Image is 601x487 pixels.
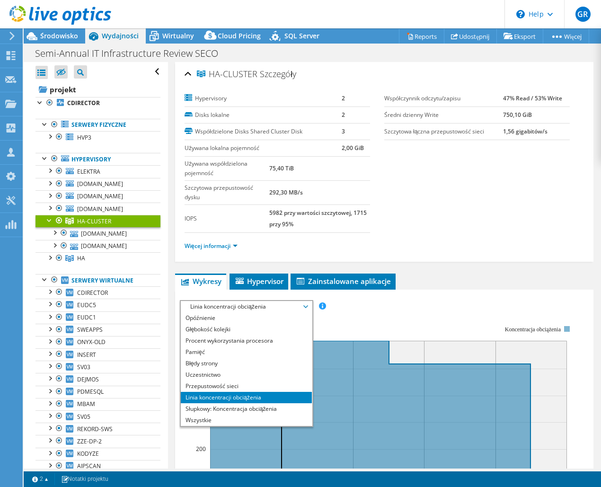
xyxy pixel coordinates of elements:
[77,289,108,297] span: CDIRECTOR
[102,31,139,40] span: Wydajności
[77,462,101,470] span: AIPSCAN
[444,29,497,44] a: Udostępnij
[342,144,364,152] b: 2,00 GiB
[35,386,160,398] a: PDMESQL
[185,143,342,153] label: Używana lokalna pojemność
[77,338,106,346] span: ONYX-OLD
[77,351,96,359] span: INSERT
[77,425,113,433] span: REKORD-SWS
[77,400,95,408] span: MBAM
[384,94,503,103] label: Współczynnik odczytu/zapisu
[67,99,100,107] b: CDIRECTOR
[77,133,91,142] span: HVP3
[35,311,160,324] a: EUDC1
[505,326,561,333] text: Koncentracja obciążenia
[77,192,123,200] span: [DOMAIN_NAME]
[284,31,319,40] span: SQL Server
[35,252,160,265] a: HA
[575,7,591,22] span: GR
[185,159,269,178] label: Używana współdzielona pojemność
[35,203,160,215] a: [DOMAIN_NAME]
[543,29,589,44] a: Więcej
[197,70,257,79] span: HA-CLUSTER
[218,31,261,40] span: Cloud Pricing
[77,363,90,371] span: SV03
[26,473,55,485] a: 2
[399,29,444,44] a: Reports
[35,324,160,336] a: SWEAPPS
[35,460,160,472] a: AIPSCAN
[35,410,160,423] a: SV05
[77,205,123,213] span: [DOMAIN_NAME]
[35,119,160,131] a: Serwery fizyczne
[35,240,160,252] a: [DOMAIN_NAME]
[35,82,160,97] a: projekt
[186,301,307,312] span: Linia koncentracji obciążenia
[54,473,115,485] a: Notatki projektu
[77,313,96,321] span: EUDC1
[31,48,233,59] h1: Semi-Annual IT Infrastructure Review SECO
[35,336,160,348] a: ONYX-OLD
[35,448,160,460] a: KODYZE
[181,403,312,415] li: Słupkowy: Koncentracja obciążenia
[181,324,312,335] li: Głębokość kolejki
[35,190,160,203] a: [DOMAIN_NAME]
[342,127,345,135] b: 3
[35,178,160,190] a: [DOMAIN_NAME]
[342,111,345,119] b: 2
[503,94,562,102] b: 47% Read / 53% Write
[77,217,111,225] span: HA-CLUSTER
[35,348,160,361] a: INSERT
[185,94,342,103] label: Hypervisory
[35,97,160,109] a: CDIRECTOR
[234,276,283,286] span: Hypervisor
[77,254,85,262] span: HA
[35,299,160,311] a: EUDC5
[503,111,532,119] b: 750,10 GiB
[180,276,221,286] span: Wykresy
[77,437,102,445] span: ZZE-DP-2
[496,29,543,44] a: Eksport
[185,110,342,120] label: Disks lokalne
[35,423,160,435] a: REKORD-SWS
[40,31,78,40] span: Środowisko
[503,127,548,135] b: 1,56 gigabitów/s
[181,312,312,324] li: Opóźnienie
[384,127,503,136] label: Szczytowa łączna przepustowość sieci
[35,274,160,286] a: Serwery wirtualne
[35,165,160,177] a: ELEKTRA
[269,188,303,196] b: 292,30 MB/s
[269,164,294,172] b: 75,40 TiB
[181,369,312,381] li: Uczestnictwo
[35,227,160,239] a: [DOMAIN_NAME]
[35,373,160,385] a: DEJMOS
[77,168,100,176] span: ELEKTRA
[35,286,160,299] a: CDIRECTOR
[185,242,238,250] a: Więcej informacji
[295,276,391,286] span: Zainstalowane aplikacje
[35,131,160,143] a: HVP3
[181,346,312,358] li: Pamięć
[35,398,160,410] a: MBAM
[77,375,99,383] span: DEJMOS
[185,183,269,202] label: Szczytowa przepustowość dysku
[181,335,312,346] li: Procent wykorzystania procesora
[35,435,160,447] a: ZZE-DP-2
[260,68,296,80] span: Szczegóły
[35,153,160,165] a: Hypervisory
[181,358,312,369] li: Błędy strony
[181,415,312,426] li: Wszystkie
[77,413,90,421] span: SV05
[516,10,525,18] svg: \n
[35,215,160,227] a: HA-CLUSTER
[384,110,503,120] label: Średni dzienny Write
[185,214,269,223] label: IOPS
[77,388,104,396] span: PDMESQL
[196,445,206,453] text: 200
[35,361,160,373] a: SV03
[269,209,367,228] b: 5982 przy wartości szczytowej, 1715 przy 95%
[77,301,96,309] span: EUDC5
[342,94,345,102] b: 2
[77,180,123,188] span: [DOMAIN_NAME]
[181,392,312,403] li: Linia koncentracji obciążenia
